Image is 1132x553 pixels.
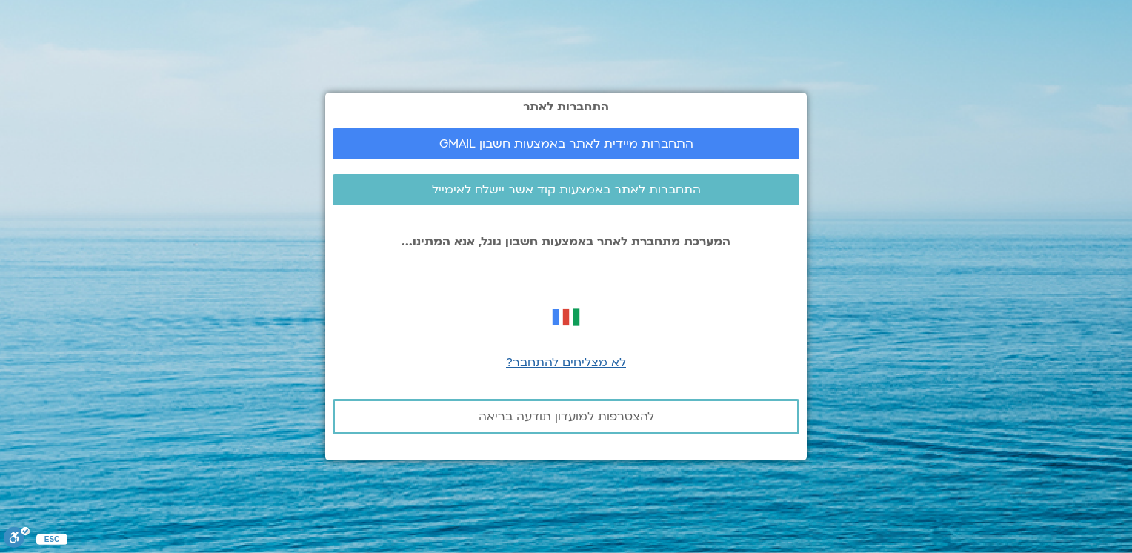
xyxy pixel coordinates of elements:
a: להצטרפות למועדון תודעה בריאה [333,399,799,434]
span: התחברות לאתר באמצעות קוד אשר יישלח לאימייל [432,183,701,196]
h2: התחברות לאתר [333,100,799,113]
a: לא מצליחים להתחבר? [506,354,626,371]
a: התחברות לאתר באמצעות קוד אשר יישלח לאימייל [333,174,799,205]
p: המערכת מתחברת לאתר באמצעות חשבון גוגל, אנא המתינו... [333,235,799,248]
span: להצטרפות למועדון תודעה בריאה [479,410,654,423]
a: התחברות מיידית לאתר באמצעות חשבון GMAIL [333,128,799,159]
span: התחברות מיידית לאתר באמצעות חשבון GMAIL [439,137,693,150]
